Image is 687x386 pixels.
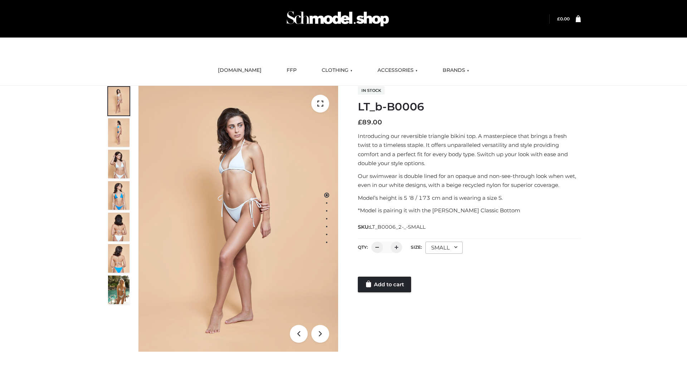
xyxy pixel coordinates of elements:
[372,63,423,78] a: ACCESSORIES
[358,86,385,95] span: In stock
[557,16,570,21] a: £0.00
[425,242,463,254] div: SMALL
[358,206,581,215] p: *Model is pairing it with the [PERSON_NAME] Classic Bottom
[108,181,130,210] img: ArielClassicBikiniTop_CloudNine_AzureSky_OW114ECO_4-scaled.jpg
[316,63,358,78] a: CLOTHING
[358,118,382,126] bdi: 89.00
[557,16,560,21] span: £
[370,224,425,230] span: LT_B0006_2-_-SMALL
[437,63,474,78] a: BRANDS
[108,244,130,273] img: ArielClassicBikiniTop_CloudNine_AzureSky_OW114ECO_8-scaled.jpg
[108,213,130,241] img: ArielClassicBikiniTop_CloudNine_AzureSky_OW114ECO_7-scaled.jpg
[108,150,130,178] img: ArielClassicBikiniTop_CloudNine_AzureSky_OW114ECO_3-scaled.jpg
[358,100,581,113] h1: LT_b-B0006
[108,276,130,304] img: Arieltop_CloudNine_AzureSky2.jpg
[108,118,130,147] img: ArielClassicBikiniTop_CloudNine_AzureSky_OW114ECO_2-scaled.jpg
[213,63,267,78] a: [DOMAIN_NAME]
[411,244,422,250] label: Size:
[358,277,411,292] a: Add to cart
[358,244,368,250] label: QTY:
[358,118,362,126] span: £
[108,87,130,115] img: ArielClassicBikiniTop_CloudNine_AzureSky_OW114ECO_1-scaled.jpg
[358,132,581,168] p: Introducing our reversible triangle bikini top. A masterpiece that brings a fresh twist to a time...
[138,86,338,352] img: ArielClassicBikiniTop_CloudNine_AzureSky_OW114ECO_1
[284,5,391,33] img: Schmodel Admin 964
[358,193,581,203] p: Model’s height is 5 ‘8 / 173 cm and is wearing a size S.
[358,172,581,190] p: Our swimwear is double lined for an opaque and non-see-through look when wet, even in our white d...
[281,63,302,78] a: FFP
[557,16,570,21] bdi: 0.00
[358,223,426,231] span: SKU:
